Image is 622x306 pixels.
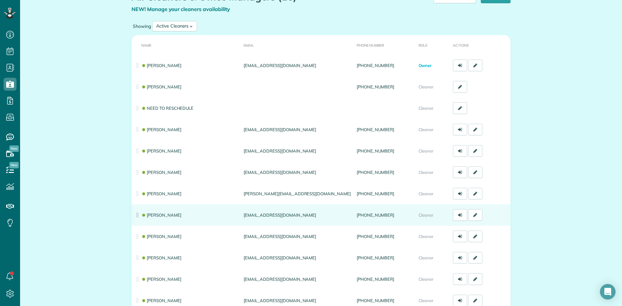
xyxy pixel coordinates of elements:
th: Role [416,35,451,55]
a: NEW! Manage your cleaners availability [132,6,230,12]
a: [PHONE_NUMBER] [357,191,394,196]
span: New [9,162,19,168]
a: [PERSON_NAME] [141,234,181,239]
a: [PHONE_NUMBER] [357,170,394,175]
td: [EMAIL_ADDRESS][DOMAIN_NAME] [241,119,354,140]
a: [PERSON_NAME] [141,212,181,218]
th: Phone number [354,35,416,55]
td: [PERSON_NAME][EMAIL_ADDRESS][DOMAIN_NAME] [241,183,354,204]
th: Email [241,35,354,55]
td: [EMAIL_ADDRESS][DOMAIN_NAME] [241,162,354,183]
span: Cleaner [419,106,434,111]
span: Cleaner [419,84,434,89]
a: [PHONE_NUMBER] [357,148,394,153]
a: [PERSON_NAME] [141,84,181,89]
span: Cleaner [419,148,434,153]
span: Cleaner [419,170,434,175]
th: Name [132,35,241,55]
a: [PERSON_NAME] [141,63,181,68]
span: New [9,145,19,152]
a: [PERSON_NAME] [141,127,181,132]
span: Cleaner [419,255,434,260]
a: [PHONE_NUMBER] [357,234,394,239]
a: NEED TO RESCHEDULE [141,106,193,111]
label: Showing [132,23,152,29]
span: Owner [419,63,432,68]
span: Cleaner [419,127,434,132]
a: [PHONE_NUMBER] [357,277,394,282]
a: [PERSON_NAME] [141,298,181,303]
a: [PERSON_NAME] [141,191,181,196]
td: [EMAIL_ADDRESS][DOMAIN_NAME] [241,247,354,268]
span: Cleaner [419,298,434,303]
a: [PHONE_NUMBER] [357,63,394,68]
td: [EMAIL_ADDRESS][DOMAIN_NAME] [241,140,354,162]
a: [PERSON_NAME] [141,148,181,153]
a: [PHONE_NUMBER] [357,212,394,218]
th: Actions [450,35,511,55]
a: [PHONE_NUMBER] [357,84,394,89]
td: [EMAIL_ADDRESS][DOMAIN_NAME] [241,226,354,247]
div: Active Cleaners [156,23,189,29]
span: Cleaner [419,191,434,196]
a: [PERSON_NAME] [141,255,181,260]
a: [PHONE_NUMBER] [357,127,394,132]
span: Cleaner [419,234,434,239]
td: [EMAIL_ADDRESS][DOMAIN_NAME] [241,55,354,76]
td: [EMAIL_ADDRESS][DOMAIN_NAME] [241,268,354,290]
span: Cleaner [419,212,434,218]
span: Cleaner [419,277,434,282]
div: Open Intercom Messenger [600,284,616,300]
a: [PERSON_NAME] [141,170,181,175]
td: [EMAIL_ADDRESS][DOMAIN_NAME] [241,204,354,226]
a: [PHONE_NUMBER] [357,298,394,303]
a: [PHONE_NUMBER] [357,255,394,260]
a: [PERSON_NAME] [141,277,181,282]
